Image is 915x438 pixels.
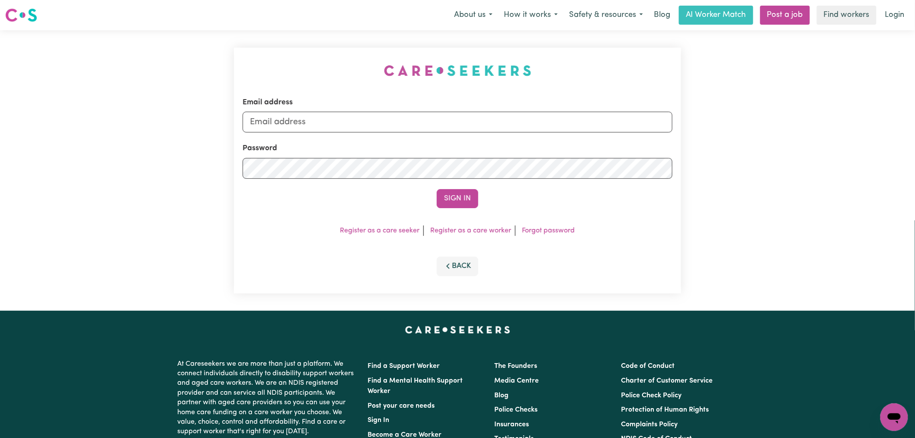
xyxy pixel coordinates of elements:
[5,7,37,23] img: Careseekers logo
[368,363,440,370] a: Find a Support Worker
[679,6,753,25] a: AI Worker Match
[368,377,463,395] a: Find a Mental Health Support Worker
[522,227,575,234] a: Forgot password
[437,189,478,208] button: Sign In
[405,326,510,333] a: Careseekers home page
[621,406,709,413] a: Protection of Human Rights
[448,6,498,24] button: About us
[243,143,277,154] label: Password
[621,363,675,370] a: Code of Conduct
[437,257,478,276] button: Back
[760,6,810,25] a: Post a job
[494,421,529,428] a: Insurances
[880,6,910,25] a: Login
[243,97,293,108] label: Email address
[368,417,389,424] a: Sign In
[621,421,678,428] a: Complaints Policy
[494,406,537,413] a: Police Checks
[880,403,908,431] iframe: Button to launch messaging window
[649,6,675,25] a: Blog
[5,5,37,25] a: Careseekers logo
[494,392,509,399] a: Blog
[494,363,537,370] a: The Founders
[563,6,649,24] button: Safety & resources
[621,392,682,399] a: Police Check Policy
[621,377,713,384] a: Charter of Customer Service
[340,227,420,234] a: Register as a care seeker
[498,6,563,24] button: How it works
[243,112,672,132] input: Email address
[431,227,512,234] a: Register as a care worker
[368,403,435,409] a: Post your care needs
[817,6,877,25] a: Find workers
[494,377,539,384] a: Media Centre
